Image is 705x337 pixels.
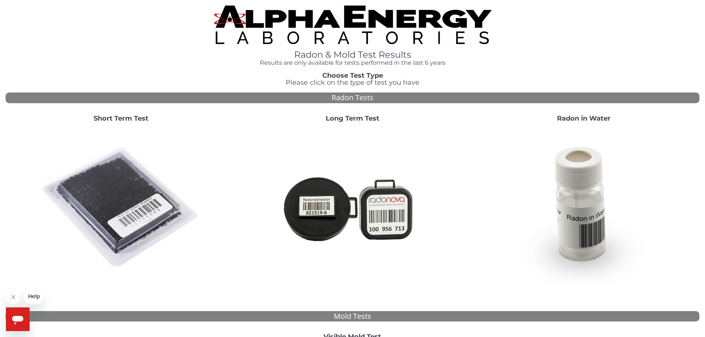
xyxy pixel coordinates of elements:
span: Please click on the type of test you have [286,78,419,87]
strong: Short Term Test [94,114,148,122]
img: Radtrak2vsRadtrak3.jpg [273,128,432,287]
iframe: Message from company [24,288,43,304]
strong: Long Term Test [326,114,379,122]
strong: Choose Test Type [322,71,383,80]
h4: Results are only available for tests performed in the last 6 years [214,60,491,66]
iframe: Close message [6,290,21,304]
div: Mold Tests [6,311,699,322]
img: RadoninWater.jpg [504,128,663,287]
strong: Radon in Water [557,114,611,122]
h1: Radon & Mold Test Results [214,50,491,60]
img: TightCrop.jpg [214,6,491,44]
img: ShortTerm.jpg [41,128,201,287]
div: Radon Tests [6,92,699,103]
iframe: Button to launch messaging window [6,307,30,331]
